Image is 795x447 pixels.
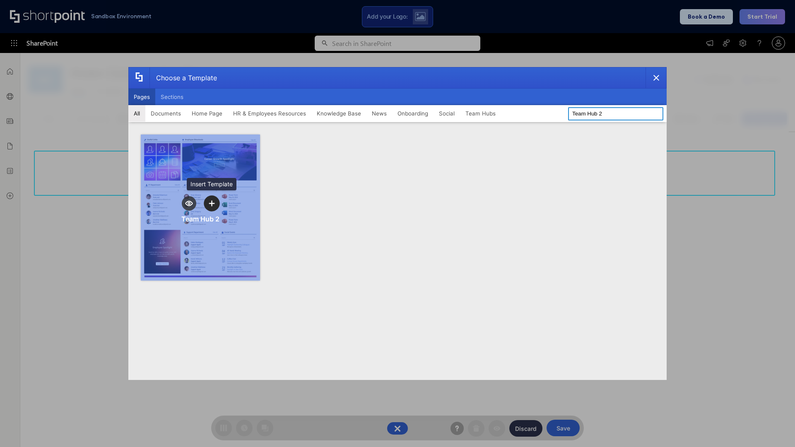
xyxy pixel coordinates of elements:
[434,105,460,122] button: Social
[568,107,663,120] input: Search
[392,105,434,122] button: Onboarding
[181,215,219,223] div: Team Hub 2
[754,407,795,447] iframe: Chat Widget
[128,105,145,122] button: All
[228,105,311,122] button: HR & Employees Resources
[155,89,189,105] button: Sections
[311,105,366,122] button: Knowledge Base
[145,105,186,122] button: Documents
[460,105,501,122] button: Team Hubs
[128,67,667,380] div: template selector
[128,89,155,105] button: Pages
[149,67,217,88] div: Choose a Template
[366,105,392,122] button: News
[186,105,228,122] button: Home Page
